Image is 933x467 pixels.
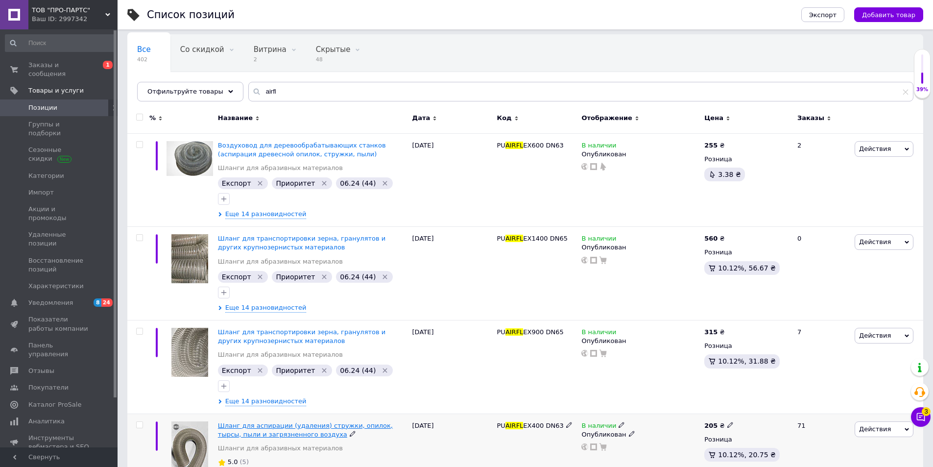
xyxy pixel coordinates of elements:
[497,142,505,149] span: PU
[254,56,287,63] span: 2
[316,56,351,63] span: 48
[791,227,852,320] div: 0
[581,337,699,345] div: Опубликован
[276,367,315,374] span: Приоритет
[410,133,495,227] div: [DATE]
[797,114,824,123] span: Заказы
[320,179,328,187] svg: Удалить метку
[218,444,343,453] a: Шланги для абразивных материалов
[5,34,116,52] input: Поиск
[28,434,91,451] span: Инструменты вебмастера и SEO
[32,15,118,24] div: Ваш ID: 2997342
[28,86,84,95] span: Товары и услуги
[704,328,718,336] b: 315
[320,273,328,281] svg: Удалить метку
[859,425,891,433] span: Действия
[240,458,249,466] span: (5)
[704,141,724,150] div: ₴
[28,188,54,197] span: Импорт
[218,422,393,438] a: Шланг для аспирации (удаления) стружки, опилок, тырсы, пыли и загрязненного воздуха
[859,238,891,246] span: Действия
[218,142,386,158] a: Воздуховод для деревообрабатывающих станков (аспирация древесной опилок, стружки, пыли)
[581,150,699,159] div: Опубликован
[704,142,718,149] b: 255
[228,458,238,466] span: 5.0
[704,248,789,257] div: Розница
[101,298,113,307] span: 24
[340,367,376,374] span: 06.24 (44)
[581,328,616,339] span: В наличии
[137,45,151,54] span: Все
[254,45,287,54] span: Витрина
[704,435,789,444] div: Розница
[218,114,253,123] span: Название
[581,243,699,252] div: Опубликован
[523,142,563,149] span: EX600 DN63
[704,114,723,123] span: Цена
[218,350,343,359] a: Шланги для абразивных материалов
[147,88,223,95] span: Отфильтруйте товары
[171,328,208,377] img: Шланг для транспортировки зерна, гранулятов и других крупнозернистых материалов
[248,82,913,101] input: Поиск по названию позиции, артикулу и поисковым запросам
[381,179,389,187] svg: Удалить метку
[523,235,568,242] span: EX1400 DN65
[340,273,376,281] span: 06.24 (44)
[704,422,718,429] b: 205
[791,320,852,414] div: 7
[922,407,931,416] span: 3
[718,357,776,365] span: 10.12%, 31.88 ₴
[320,367,328,374] svg: Удалить метку
[911,407,931,427] button: Чат с покупателем3
[28,61,91,78] span: Заказы и сообщения
[28,256,91,274] span: Восстановление позиций
[410,320,495,414] div: [DATE]
[28,367,54,375] span: Отзывы
[256,367,264,374] svg: Удалить метку
[704,328,724,337] div: ₴
[381,273,389,281] svg: Удалить метку
[28,103,57,112] span: Позиции
[276,179,315,187] span: Приоритет
[718,171,741,178] span: 3.38 ₴
[859,332,891,339] span: Действия
[149,114,156,123] span: %
[581,114,632,123] span: Отображение
[94,298,101,307] span: 8
[137,56,151,63] span: 402
[225,210,307,219] span: Еще 14 разновидностей
[497,235,505,242] span: PU
[222,367,251,374] span: Експорт
[523,422,563,429] span: EX400 DN63
[581,430,699,439] div: Опубликован
[497,328,505,336] span: PU
[497,114,512,123] span: Код
[791,133,852,227] div: 2
[28,230,91,248] span: Удаленные позиции
[914,86,930,93] div: 39%
[581,235,616,245] span: В наличии
[28,417,65,426] span: Аналитика
[222,273,251,281] span: Експорт
[180,45,224,54] span: Со скидкой
[505,142,523,149] span: AIRFL
[28,298,73,307] span: Уведомления
[316,45,351,54] span: Скрытые
[225,397,307,406] span: Еще 14 разновидностей
[862,11,915,19] span: Добавить товар
[218,257,343,266] a: Шланги для абразивных материалов
[505,422,523,429] span: AIRFL
[167,141,213,176] img: Воздуховод для деревообрабатывающих станков (аспирация древесной опилок, стружки, пыли)
[497,422,505,429] span: PU
[218,328,385,344] a: Шланг для транспортировки зерна, гранулятов и других крупнозернистых материалов
[809,11,837,19] span: Экспорт
[718,264,776,272] span: 10.12%, 56.67 ₴
[218,235,385,251] span: Шланг для транспортировки зерна, гранулятов и других крупнозернистых материалов
[704,342,789,350] div: Розница
[505,235,523,242] span: AIRFL
[718,451,776,459] span: 10.12%, 20.75 ₴
[704,234,724,243] div: ₴
[801,7,844,22] button: Экспорт
[256,273,264,281] svg: Удалить метку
